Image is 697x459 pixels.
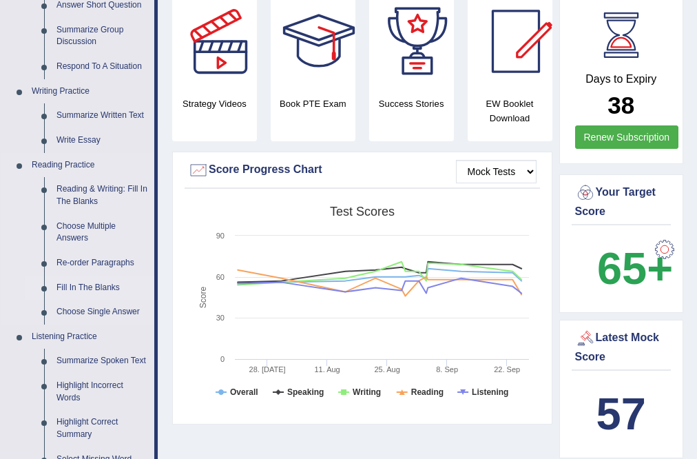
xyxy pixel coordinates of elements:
text: 30 [216,314,225,322]
tspan: Overall [230,387,258,397]
tspan: Score [198,287,208,309]
a: Highlight Correct Summary [50,410,154,447]
a: Reading & Writing: Fill In The Blanks [50,177,154,214]
b: 57 [596,389,646,439]
a: Fill In The Blanks [50,276,154,300]
tspan: 8. Sep [436,365,458,374]
h4: Book PTE Exam [271,96,355,111]
tspan: Reading [411,387,444,397]
h4: Success Stories [369,96,454,111]
div: Your Target Score [575,183,668,220]
a: Choose Single Answer [50,300,154,325]
a: Renew Subscription [575,125,679,149]
a: Highlight Incorrect Words [50,374,154,410]
h4: Strategy Videos [172,96,257,111]
a: Listening Practice [25,325,154,349]
a: Respond To A Situation [50,54,154,79]
a: Summarize Written Text [50,103,154,128]
tspan: Speaking [287,387,324,397]
a: Choose Multiple Answers [50,214,154,251]
h4: EW Booklet Download [468,96,552,125]
text: 60 [216,273,225,281]
tspan: Listening [472,387,508,397]
tspan: 25. Aug [374,365,399,374]
a: Writing Practice [25,79,154,104]
div: Score Progress Chart [188,160,537,181]
a: Write Essay [50,128,154,153]
text: 90 [216,232,225,240]
a: Reading Practice [25,153,154,178]
tspan: Test scores [330,205,395,218]
b: 65+ [597,243,673,294]
tspan: Writing [353,387,381,397]
b: 38 [607,92,634,119]
h4: Days to Expiry [575,73,668,85]
tspan: 11. Aug [314,365,340,374]
a: Summarize Spoken Text [50,349,154,374]
div: Latest Mock Score [575,328,668,365]
a: Summarize Group Discussion [50,18,154,54]
a: Re-order Paragraphs [50,251,154,276]
tspan: 22. Sep [494,365,520,374]
text: 0 [220,355,225,363]
tspan: 28. [DATE] [249,365,286,374]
